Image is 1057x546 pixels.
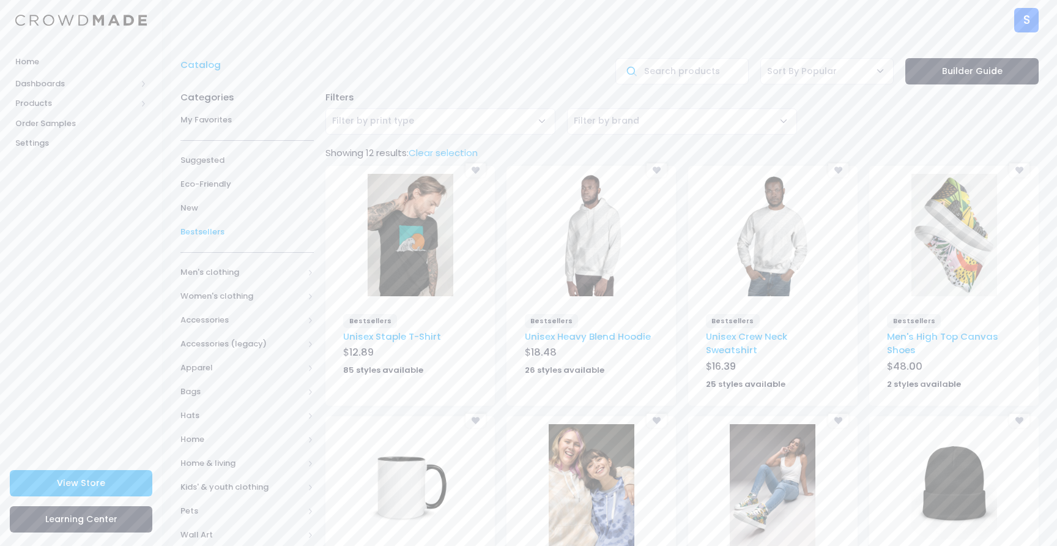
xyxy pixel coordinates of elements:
[180,220,314,244] a: Bestsellers
[905,58,1039,84] a: Builder Guide
[180,154,314,166] span: Suggested
[180,362,303,374] span: Apparel
[767,65,837,78] span: Sort By Popular
[57,477,105,489] span: View Store
[15,137,147,149] span: Settings
[15,97,136,110] span: Products
[325,108,555,135] span: Filter by print type
[706,378,785,390] strong: 25 styles available
[760,58,894,84] span: Sort By Popular
[180,457,303,469] span: Home & living
[180,202,314,214] span: New
[15,15,147,26] img: Logo
[180,226,314,238] span: Bestsellers
[15,56,147,68] span: Home
[343,345,477,362] div: $
[887,330,998,356] a: Men's High Top Canvas Shoes
[706,359,839,376] div: $
[567,108,797,135] span: Filter by brand
[887,359,1020,376] div: $
[343,314,397,327] span: Bestsellers
[887,378,961,390] strong: 2 styles available
[45,513,117,525] span: Learning Center
[525,345,658,362] div: $
[180,173,314,196] a: Eco-Friendly
[1014,8,1039,32] div: S
[574,114,639,127] span: Filter by brand
[319,146,1044,160] div: Showing 12 results:
[706,330,787,356] a: Unisex Crew Neck Sweatshirt
[180,338,303,350] span: Accessories (legacy)
[180,481,303,493] span: Kids' & youth clothing
[180,433,303,446] span: Home
[180,409,303,422] span: Hats
[525,364,604,376] strong: 26 styles available
[893,359,922,373] span: 48.00
[15,78,136,90] span: Dashboards
[615,58,749,84] input: Search products
[349,345,374,359] span: 12.89
[343,364,423,376] strong: 85 styles available
[10,506,152,533] a: Learning Center
[180,290,303,302] span: Women's clothing
[887,314,941,327] span: Bestsellers
[10,470,152,496] a: View Store
[180,505,303,517] span: Pets
[180,266,303,279] span: Men's clothing
[319,91,1044,104] div: Filters
[712,359,736,373] span: 16.39
[180,84,314,104] div: Categories
[180,386,303,398] span: Bags
[332,114,414,127] span: Filter by print type
[531,345,557,359] span: 18.48
[180,529,303,541] span: Wall Art
[180,149,314,173] a: Suggested
[180,58,227,72] a: Catalog
[525,330,651,343] a: Unisex Heavy Blend Hoodie
[343,330,441,343] a: Unisex Staple T-Shirt
[180,108,314,132] a: My Favorites
[180,178,314,190] span: Eco-Friendly
[180,196,314,220] a: New
[180,314,303,326] span: Accessories
[15,118,147,130] span: Order Samples
[706,314,760,327] span: Bestsellers
[409,146,478,159] a: Clear selection
[180,114,314,126] span: My Favorites
[525,314,579,327] span: Bestsellers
